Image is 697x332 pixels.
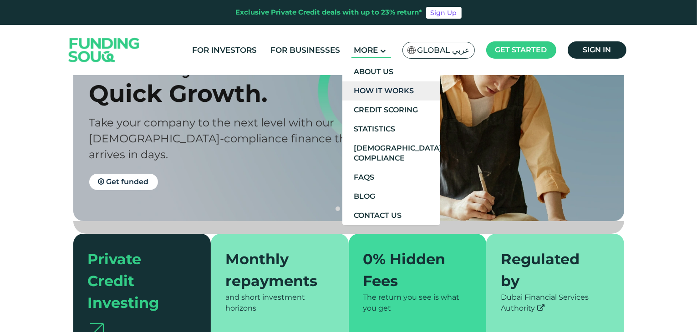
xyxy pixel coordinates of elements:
[363,292,472,314] div: The return you see is what you get
[363,248,461,292] div: 0% Hidden Fees
[236,7,422,18] div: Exclusive Private Credit deals with up to 23% return*
[225,292,334,314] div: and short investment horizons
[342,62,440,81] a: About Us
[89,131,365,162] div: [DEMOGRAPHIC_DATA]-compliance finance that arrives in days.
[354,45,378,55] span: More
[495,45,547,54] span: Get started
[342,139,440,168] a: [DEMOGRAPHIC_DATA] Compliance
[342,187,440,206] a: Blog
[407,46,416,54] img: SA Flag
[88,248,186,314] div: Private Credit Investing
[342,120,440,139] a: Statistics
[334,205,341,212] button: navigation
[225,248,323,292] div: Monthly repayments
[342,206,440,225] a: Contact Us
[89,115,365,131] div: Take your company to the next level with our
[268,43,342,58] a: For Businesses
[60,27,149,73] img: Logo
[107,177,149,186] span: Get funded
[501,292,610,314] div: Dubai Financial Services Authority
[583,45,611,54] span: Sign in
[190,43,259,58] a: For Investors
[342,101,440,120] a: Credit Scoring
[501,248,599,292] div: Regulated by
[417,45,470,55] span: Global عربي
[568,41,626,59] a: Sign in
[342,168,440,187] a: FAQs
[342,81,440,101] a: How It Works
[341,205,349,212] button: navigation
[89,79,365,108] div: Quick Growth.
[89,174,158,190] a: Get funded
[426,7,462,19] a: Sign Up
